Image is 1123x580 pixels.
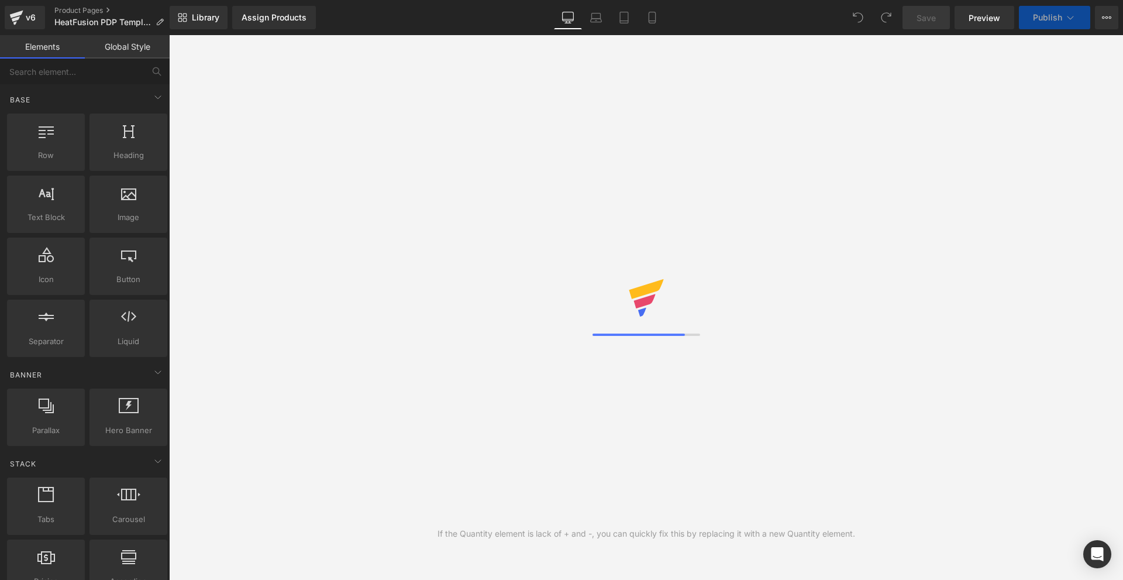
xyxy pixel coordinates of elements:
span: Banner [9,369,43,380]
span: Hero Banner [93,424,164,437]
button: Redo [874,6,898,29]
button: More [1095,6,1118,29]
span: Preview [969,12,1000,24]
div: Open Intercom Messenger [1083,540,1111,568]
a: Desktop [554,6,582,29]
span: Separator [11,335,81,348]
span: Liquid [93,335,164,348]
button: Undo [846,6,870,29]
a: Global Style [85,35,170,59]
span: Button [93,273,164,286]
span: Library [192,12,219,23]
span: Text Block [11,211,81,224]
a: Mobile [638,6,666,29]
span: Parallax [11,424,81,437]
span: Carousel [93,513,164,526]
a: Tablet [610,6,638,29]
span: Icon [11,273,81,286]
span: Row [11,149,81,162]
span: Heading [93,149,164,162]
div: If the Quantity element is lack of + and -, you can quickly fix this by replacing it with a new Q... [438,527,855,540]
span: Base [9,94,32,105]
span: Publish [1033,13,1062,22]
span: HeatFusion PDP Template [54,18,151,27]
a: Preview [955,6,1014,29]
span: Stack [9,458,37,469]
span: Save [917,12,936,24]
div: Assign Products [242,13,306,22]
a: v6 [5,6,45,29]
div: v6 [23,10,38,25]
a: New Library [170,6,228,29]
button: Publish [1019,6,1090,29]
a: Product Pages [54,6,173,15]
span: Tabs [11,513,81,526]
span: Image [93,211,164,224]
a: Laptop [582,6,610,29]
